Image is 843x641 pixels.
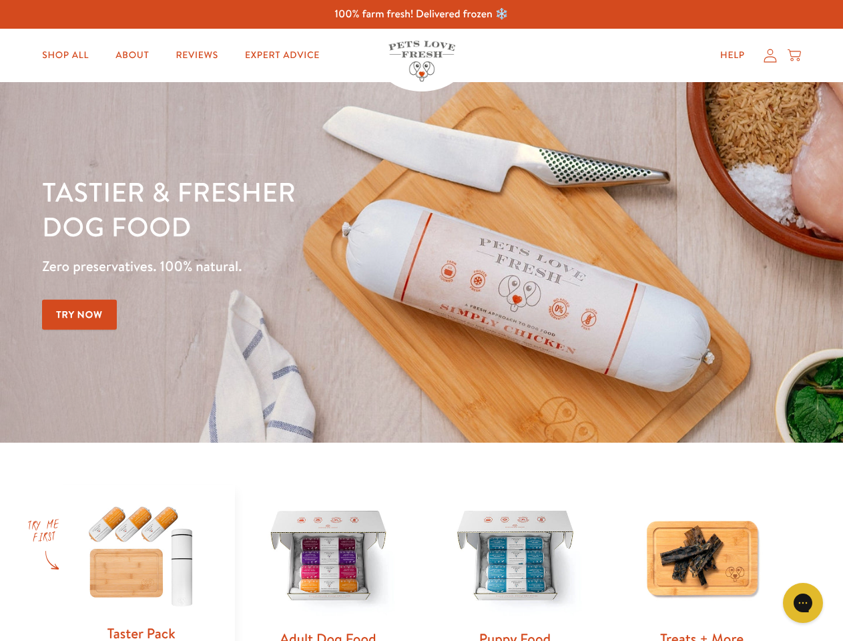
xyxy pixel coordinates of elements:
[105,42,160,69] a: About
[42,254,548,278] p: Zero preservatives. 100% natural.
[710,42,756,69] a: Help
[776,578,830,628] iframe: Gorgias live chat messenger
[165,42,228,69] a: Reviews
[42,300,117,330] a: Try Now
[388,41,455,81] img: Pets Love Fresh
[31,42,99,69] a: Shop All
[234,42,330,69] a: Expert Advice
[42,174,548,244] h1: Tastier & fresher dog food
